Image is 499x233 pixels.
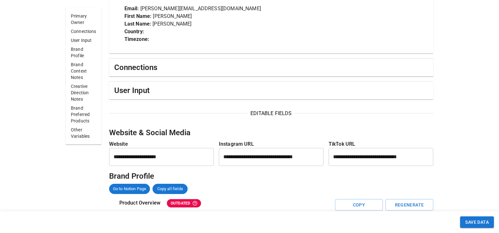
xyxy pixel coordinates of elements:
p: TikTok URL [329,140,433,148]
strong: Email: [124,5,139,12]
p: Creative Direction Notes [71,83,96,102]
strong: Timezone: [124,36,149,42]
p: Brand Preferred Products [71,105,96,124]
strong: Last Name: [124,21,152,27]
p: Instagram URL [219,140,324,148]
button: Regenerate [385,199,433,211]
span: Go to Notion Page [109,186,150,192]
p: Brand Context Notes [71,61,96,81]
p: Brand Profile [71,46,96,59]
button: SAVE DATA [460,216,494,228]
p: Product Overview [119,199,160,207]
p: User Input [71,37,96,43]
p: Other Variables [71,127,96,139]
div: Connections [109,58,433,76]
p: OUTDATED [171,200,190,206]
p: Website [109,140,214,148]
h5: User Input [114,85,150,96]
p: [PERSON_NAME] [124,20,418,28]
div: Copy all fields [153,184,188,194]
p: Connections [71,28,96,35]
strong: Country: [124,28,144,35]
p: [PERSON_NAME][EMAIL_ADDRESS][DOMAIN_NAME] [124,5,418,12]
div: Go to Notion Page [109,184,150,194]
p: Primary Owner [71,13,96,26]
p: [PERSON_NAME] [124,12,418,20]
span: EDITABLE FIELDS [248,110,295,117]
h5: Website & Social Media [109,128,433,138]
h5: Brand Profile [109,171,433,181]
div: User Input [109,82,433,99]
strong: First Name: [124,13,152,19]
span: Copy all fields [153,186,187,192]
button: Copy [335,199,383,211]
h5: Connections [114,62,157,73]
